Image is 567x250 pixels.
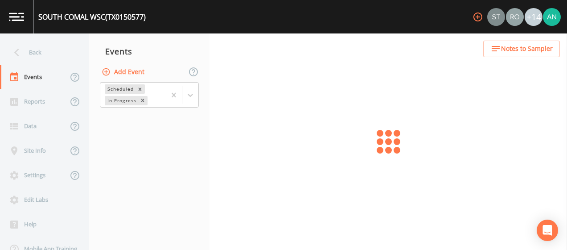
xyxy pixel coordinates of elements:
[537,220,558,241] div: Open Intercom Messenger
[9,12,24,21] img: logo
[487,8,505,26] div: Stan Porter
[543,8,561,26] img: 51c7c3e02574da21b92f622ac0f1a754
[483,41,560,57] button: Notes to Sampler
[105,84,135,94] div: Scheduled
[89,40,210,62] div: Events
[505,8,524,26] div: Rodolfo Ramirez
[525,8,542,26] div: +14
[138,96,148,105] div: Remove In Progress
[135,84,145,94] div: Remove Scheduled
[501,43,553,54] span: Notes to Sampler
[38,12,146,22] div: SOUTH COMAL WSC (TX0150577)
[105,96,138,105] div: In Progress
[100,64,148,80] button: Add Event
[487,8,505,26] img: c0670e89e469b6405363224a5fca805c
[506,8,524,26] img: 7e5c62b91fde3b9fc00588adc1700c9a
